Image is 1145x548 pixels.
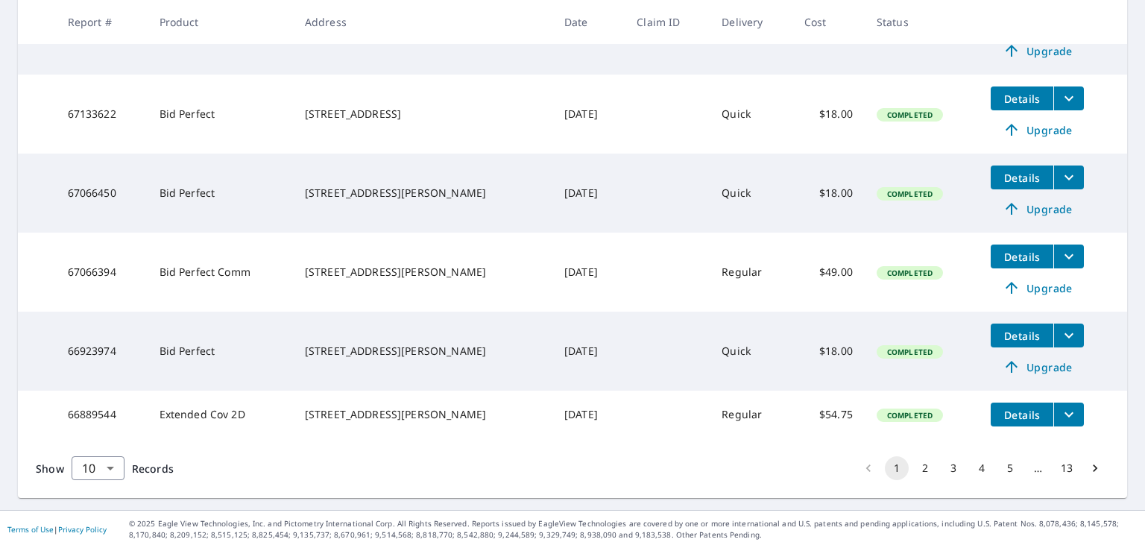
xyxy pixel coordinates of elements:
a: Privacy Policy [58,524,107,535]
td: Quick [710,312,792,391]
td: 67066394 [56,233,148,312]
button: filesDropdownBtn-66923974 [1053,324,1084,347]
button: Go to page 2 [913,456,937,480]
button: Go to page 3 [941,456,965,480]
div: 10 [72,447,124,489]
a: Upgrade [991,39,1084,63]
a: Upgrade [991,276,1084,300]
div: [STREET_ADDRESS] [305,107,540,122]
div: [STREET_ADDRESS][PERSON_NAME] [305,186,540,201]
button: Go to page 5 [998,456,1022,480]
div: [STREET_ADDRESS][PERSON_NAME] [305,344,540,359]
div: [STREET_ADDRESS][PERSON_NAME] [305,407,540,422]
span: Details [1000,250,1044,264]
div: [STREET_ADDRESS][PERSON_NAME] [305,265,540,280]
button: filesDropdownBtn-67066394 [1053,245,1084,268]
a: Terms of Use [7,524,54,535]
span: Details [1000,408,1044,422]
span: Completed [878,410,941,421]
button: Go to page 4 [970,456,994,480]
button: filesDropdownBtn-66889544 [1053,403,1084,426]
td: [DATE] [552,154,625,233]
td: 67066450 [56,154,148,233]
td: Bid Perfect [148,75,293,154]
td: Regular [710,233,792,312]
button: detailsBtn-66923974 [991,324,1053,347]
a: Upgrade [991,355,1084,379]
td: Regular [710,391,792,438]
td: $49.00 [792,233,865,312]
a: Upgrade [991,197,1084,221]
td: [DATE] [552,391,625,438]
button: page 1 [885,456,909,480]
span: Upgrade [1000,200,1075,218]
td: $54.75 [792,391,865,438]
a: Upgrade [991,118,1084,142]
button: detailsBtn-67066450 [991,166,1053,189]
td: 66889544 [56,391,148,438]
td: Bid Perfect [148,312,293,391]
span: Completed [878,268,941,278]
div: … [1026,461,1050,476]
span: Upgrade [1000,42,1075,60]
nav: pagination navigation [854,456,1109,480]
span: Upgrade [1000,358,1075,376]
button: Go to page 13 [1055,456,1079,480]
span: Completed [878,189,941,199]
td: Bid Perfect Comm [148,233,293,312]
td: [DATE] [552,75,625,154]
span: Completed [878,110,941,120]
td: 66923974 [56,312,148,391]
td: $18.00 [792,75,865,154]
td: 67133622 [56,75,148,154]
span: Details [1000,92,1044,106]
span: Upgrade [1000,279,1075,297]
button: detailsBtn-67066394 [991,245,1053,268]
button: detailsBtn-67133622 [991,86,1053,110]
td: $18.00 [792,312,865,391]
button: filesDropdownBtn-67133622 [1053,86,1084,110]
td: Bid Perfect [148,154,293,233]
button: filesDropdownBtn-67066450 [1053,166,1084,189]
span: Upgrade [1000,121,1075,139]
td: [DATE] [552,233,625,312]
td: $18.00 [792,154,865,233]
div: Show 10 records [72,456,124,480]
p: | [7,525,107,534]
span: Show [36,462,64,476]
td: [DATE] [552,312,625,391]
span: Records [132,462,174,476]
span: Details [1000,171,1044,185]
button: Go to next page [1083,456,1107,480]
span: Details [1000,329,1044,343]
button: detailsBtn-66889544 [991,403,1053,426]
td: Quick [710,154,792,233]
span: Completed [878,347,941,357]
p: © 2025 Eagle View Technologies, Inc. and Pictometry International Corp. All Rights Reserved. Repo... [129,518,1138,541]
td: Extended Cov 2D [148,391,293,438]
td: Quick [710,75,792,154]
